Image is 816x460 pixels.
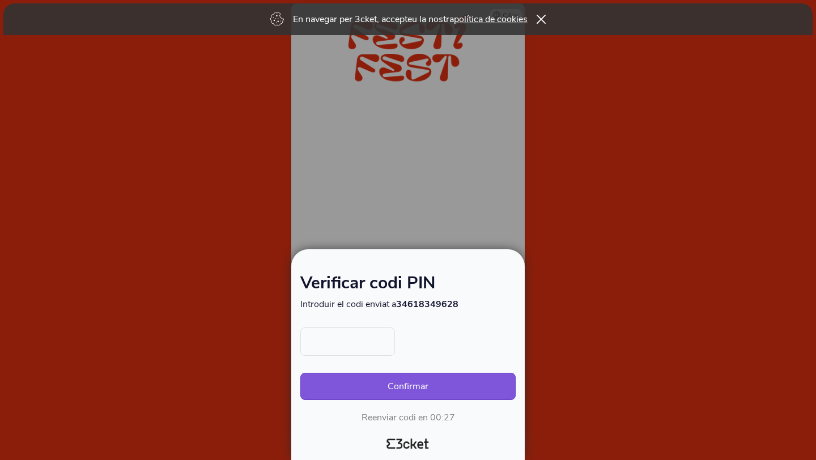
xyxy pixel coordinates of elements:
h1: Verificar codi PIN [300,275,516,298]
button: Confirmar [300,373,516,400]
a: política de cookies [454,13,528,25]
p: En navegar per 3cket, accepteu la nostra [293,13,528,25]
div: 00:27 [430,411,455,424]
p: Introduir el codi enviat a [300,298,516,310]
span: Reenviar codi en [362,411,428,424]
strong: 34618349628 [396,298,458,310]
